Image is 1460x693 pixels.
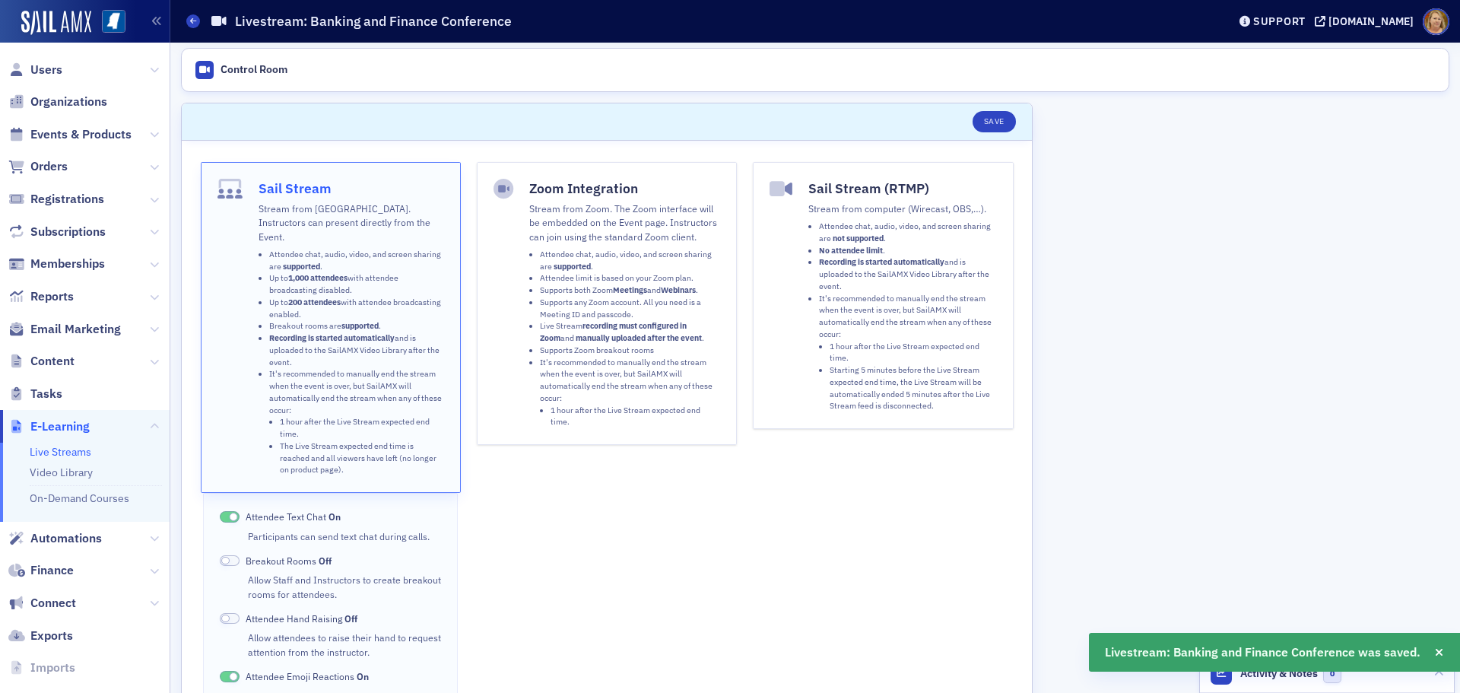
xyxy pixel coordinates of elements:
[540,345,720,357] li: Supports Zoom breakout rooms
[8,530,102,547] a: Automations
[246,510,341,523] span: Attendee Text Chat
[554,261,591,272] strong: supported
[1315,16,1419,27] button: [DOMAIN_NAME]
[269,332,395,343] strong: Recording is started automatically
[246,612,357,625] span: Attendee Hand Raising
[8,158,68,175] a: Orders
[201,162,461,493] button: Sail StreamStream from [GEOGRAPHIC_DATA]. Instructors can present directly from the Event.Attende...
[551,405,720,429] li: 1 hour after the Live Stream expected end time.
[280,440,444,476] li: The Live Stream expected end time is reached and all viewers have left (no longer on product page).
[1105,644,1420,662] span: Livestream: Banking and Finance Conference was saved.
[540,297,720,321] li: Supports any Zoom account. All you need is a Meeting ID and passcode.
[30,158,68,175] span: Orders
[8,628,73,644] a: Exports
[328,510,341,523] span: On
[357,670,369,682] span: On
[8,386,62,402] a: Tasks
[973,111,1016,132] button: Save
[30,445,91,459] a: Live Streams
[8,595,76,612] a: Connect
[102,10,125,33] img: SailAMX
[819,245,996,257] li: .
[808,202,996,215] p: Stream from computer (Wirecast, OBS,…).
[235,12,512,30] h1: Livestream: Banking and Finance Conference
[8,562,74,579] a: Finance
[30,353,75,370] span: Content
[269,297,444,321] li: Up to with attendee broadcasting enabled.
[477,162,737,445] button: Zoom IntegrationStream from Zoom. The Zoom interface will be embedded on the Event page. Instruct...
[246,669,369,683] span: Attendee Emoji Reactions
[269,249,444,273] li: Attendee chat, audio, video, and screen sharing are .
[248,573,441,601] div: Allow Staff and Instructors to create breakout rooms for attendees.
[269,320,444,332] li: Breakout rooms are .
[30,386,62,402] span: Tasks
[30,491,129,505] a: On-Demand Courses
[221,63,287,77] div: Control Room
[576,332,702,343] strong: manually uploaded after the event
[1240,666,1318,682] span: Activity & Notes
[248,631,441,659] div: Allow attendees to raise their hand to request attention from the instructor.
[8,288,74,305] a: Reports
[30,94,107,110] span: Organizations
[830,341,996,365] li: 1 hour after the Live Stream expected end time.
[319,555,332,567] span: Off
[21,11,91,35] img: SailAMX
[529,202,720,243] p: Stream from Zoom. The Zoom interface will be embedded on the Event page. Instructors can join usi...
[1423,8,1449,35] span: Profile
[341,320,379,331] strong: supported
[808,179,996,199] h4: Sail Stream (RTMP)
[613,285,647,295] strong: Meetings
[8,62,62,78] a: Users
[259,179,444,199] h4: Sail Stream
[540,320,687,343] strong: recording must configured in Zoom
[344,612,357,625] span: Off
[220,555,240,567] span: Off
[269,272,444,297] li: Up to with attendee broadcasting disabled.
[30,418,90,435] span: E-Learning
[246,554,332,567] span: Breakout Rooms
[30,628,73,644] span: Exports
[283,261,320,272] strong: supported
[30,62,62,78] span: Users
[30,224,106,240] span: Subscriptions
[8,418,90,435] a: E-Learning
[1328,14,1414,28] div: [DOMAIN_NAME]
[819,293,996,413] li: It's recommended to manually end the stream when the event is over, but SailAMX will automaticall...
[187,54,295,86] a: Control Room
[220,671,240,682] span: On
[540,285,720,297] li: Supports both Zoom and .
[819,256,944,267] strong: Recording is started automatically
[540,357,720,429] li: It's recommended to manually end the stream when the event is over, but SailAMX will automaticall...
[8,126,132,143] a: Events & Products
[8,353,75,370] a: Content
[1253,14,1306,28] div: Support
[280,416,444,440] li: 1 hour after the Live Stream expected end time.
[30,126,132,143] span: Events & Products
[661,285,696,295] strong: Webinars
[540,320,720,345] li: Live Stream and .
[30,562,74,579] span: Finance
[8,224,106,240] a: Subscriptions
[30,466,93,479] a: Video Library
[269,368,444,476] li: It's recommended to manually end the stream when the event is over, but SailAMX will automaticall...
[30,256,105,272] span: Memberships
[819,245,883,256] strong: No attendee limit
[288,272,348,283] strong: 1,000 attendees
[30,191,104,208] span: Registrations
[1323,664,1342,683] span: 0
[30,321,121,338] span: Email Marketing
[248,529,441,543] div: Participants can send text chat during calls.
[833,233,884,243] strong: not supported
[540,272,720,285] li: Attendee limit is based on your Zoom plan.
[288,297,341,307] strong: 200 attendees
[8,191,104,208] a: Registrations
[8,321,121,338] a: Email Marketing
[30,660,75,676] span: Imports
[830,364,996,412] li: Starting 5 minutes before the Live Stream expected end time, the Live Stream will be automaticall...
[269,332,444,368] li: and is uploaded to the SailAMX Video Library after the event.
[220,511,240,523] span: On
[259,202,444,243] p: Stream from [GEOGRAPHIC_DATA]. Instructors can present directly from the Event.
[30,288,74,305] span: Reports
[8,256,105,272] a: Memberships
